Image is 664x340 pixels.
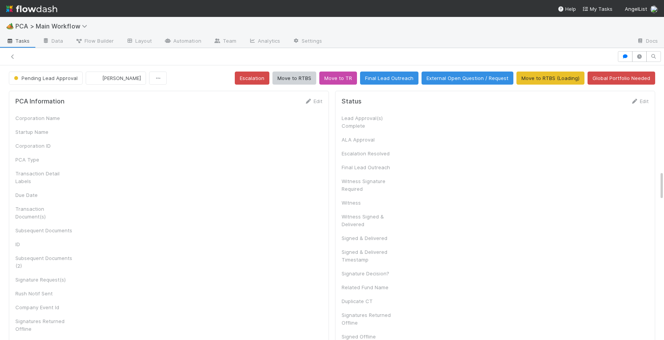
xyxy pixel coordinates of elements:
a: Analytics [242,35,286,48]
a: Edit [304,98,322,104]
div: Due Date [15,191,73,199]
button: Pending Lead Approval [9,72,83,85]
a: Team [207,35,242,48]
div: Help [558,5,576,13]
img: avatar_ba0ef937-97b0-4cb1-a734-c46f876909ef.png [650,5,658,13]
button: Move to RTBS [272,72,316,85]
span: AngelList [625,6,647,12]
button: Move to TR [319,72,357,85]
div: Subsequent Documents [15,227,73,234]
div: Company Event Id [15,303,73,311]
div: PCA Type [15,156,73,163]
button: [PERSON_NAME] [86,72,146,85]
div: ID [15,240,73,248]
span: 🏕️ [6,23,14,29]
button: Escalation [235,72,269,85]
span: Tasks [6,37,30,45]
a: Layout [120,35,158,48]
div: Transaction Detail Labels [15,170,73,185]
a: Settings [286,35,328,48]
div: Witness [342,199,399,207]
span: [PERSON_NAME] [102,75,141,81]
div: Corporation ID [15,142,73,150]
div: Signed & Delivered [342,234,399,242]
div: Signed & Delivered Timestamp [342,248,399,263]
div: Corporation Name [15,114,73,122]
div: Startup Name [15,128,73,136]
div: Signature Request(s) [15,276,73,283]
div: Signatures Returned Offline [342,311,399,327]
div: Witness Signed & Delivered [342,213,399,228]
span: My Tasks [582,6,613,12]
div: Related Fund Name [342,283,399,291]
button: Final Lead Outreach [360,72,418,85]
button: Move to RTBS (Loading) [516,72,584,85]
a: Flow Builder [69,35,120,48]
div: Signatures Returned Offline [15,317,73,333]
button: Global Portfolio Needed [588,72,655,85]
a: Automation [158,35,207,48]
h5: PCA Information [15,98,65,105]
div: Escalation Resolved [342,150,399,157]
div: Duplicate CT [342,297,399,305]
div: Subsequent Documents (2) [15,254,73,270]
img: logo-inverted-e16ddd16eac7371096b0.svg [6,2,57,15]
span: PCA > Main Workflow [15,22,91,30]
div: Transaction Document(s) [15,205,73,220]
a: Edit [631,98,649,104]
button: External Open Question / Request [422,72,513,85]
div: Signature Decision? [342,270,399,277]
span: Flow Builder [75,37,114,45]
div: ALA Approval [342,136,399,143]
img: avatar_dd78c015-5c19-403d-b5d7-976f9c2ba6b3.png [92,74,100,82]
div: Lead Approval(s) Complete [342,114,399,130]
div: Witness Signature Required [342,177,399,193]
span: Pending Lead Approval [12,75,78,81]
a: Data [36,35,69,48]
div: Rush Notif Sent [15,290,73,297]
a: Docs [631,35,664,48]
h5: Status [342,98,362,105]
div: Final Lead Outreach [342,163,399,171]
a: My Tasks [582,5,613,13]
